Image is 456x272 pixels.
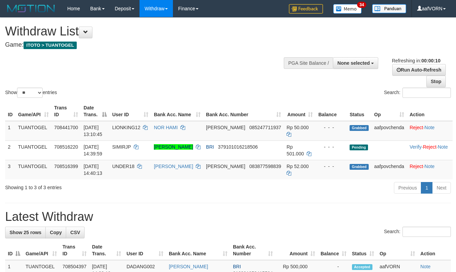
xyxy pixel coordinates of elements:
[5,25,297,38] h1: Withdraw List
[371,160,407,179] td: aafpovchenda
[249,125,281,130] span: Copy 085247711937 to clipboard
[286,125,309,130] span: Rp 50.000
[23,241,60,260] th: Game/API: activate to sort column ascending
[372,4,406,13] img: panduan.png
[10,230,41,235] span: Show 25 rows
[333,4,362,14] img: Button%20Memo.svg
[371,121,407,141] td: aafpovchenda
[333,57,378,69] button: None selected
[371,102,407,121] th: Op: activate to sort column ascending
[249,164,281,169] span: Copy 083877598839 to clipboard
[5,42,297,48] h4: Game:
[52,102,81,121] th: Trans ID: activate to sort column ascending
[377,241,418,260] th: Op: activate to sort column ascending
[5,160,15,179] td: 3
[154,164,193,169] a: [PERSON_NAME]
[5,102,15,121] th: ID
[54,164,78,169] span: 708516399
[407,160,453,179] td: ·
[284,102,315,121] th: Amount: activate to sort column ascending
[421,182,432,194] a: 1
[203,102,284,121] th: Bank Acc. Number: activate to sort column ascending
[425,125,435,130] a: Note
[350,125,369,131] span: Grabbed
[407,102,453,121] th: Action
[89,241,124,260] th: Date Trans.: activate to sort column ascending
[384,88,451,98] label: Search:
[154,125,178,130] a: NOR HAMI
[402,88,451,98] input: Search:
[24,42,77,49] span: ITOTO > TUANTOGEL
[418,241,451,260] th: Action
[54,125,78,130] span: 708441700
[5,3,57,14] img: MOTION_logo.png
[410,144,422,150] a: Verify
[15,160,52,179] td: TUANTOGEL
[315,102,347,121] th: Balance
[402,227,451,237] input: Search:
[81,102,109,121] th: Date Trans.: activate to sort column descending
[347,102,371,121] th: Status
[284,57,333,69] div: PGA Site Balance /
[15,140,52,160] td: TUANTOGEL
[318,143,344,150] div: - - -
[17,88,43,98] select: Showentries
[410,125,423,130] a: Reject
[318,241,349,260] th: Balance: activate to sort column ascending
[5,227,46,238] a: Show 25 rows
[230,241,276,260] th: Bank Acc. Number: activate to sort column ascending
[5,140,15,160] td: 2
[66,227,85,238] a: CSV
[112,164,134,169] span: UNDER18
[70,230,80,235] span: CSV
[45,227,66,238] a: Copy
[169,264,208,269] a: [PERSON_NAME]
[15,121,52,141] td: TUANTOGEL
[233,264,241,269] span: BRI
[426,76,446,87] a: Stop
[5,210,451,224] h1: Latest Withdraw
[50,230,62,235] span: Copy
[206,164,245,169] span: [PERSON_NAME]
[286,144,304,156] span: Rp 501.000
[15,102,52,121] th: Game/API: activate to sort column ascending
[5,241,23,260] th: ID: activate to sort column descending
[5,181,185,191] div: Showing 1 to 3 of 3 entries
[337,60,370,66] span: None selected
[318,124,344,131] div: - - -
[318,163,344,170] div: - - -
[206,144,214,150] span: BRI
[392,64,446,76] a: Run Auto-Refresh
[166,241,230,260] th: Bank Acc. Name: activate to sort column ascending
[112,144,131,150] span: SIMIRJP
[350,164,369,170] span: Grabbed
[407,121,453,141] td: ·
[112,125,140,130] span: LIONKING12
[352,264,372,270] span: Accepted
[410,164,423,169] a: Reject
[421,264,431,269] a: Note
[276,241,318,260] th: Amount: activate to sort column ascending
[84,164,102,176] span: [DATE] 14:40:13
[384,227,451,237] label: Search:
[54,144,78,150] span: 708516220
[151,102,203,121] th: Bank Acc. Name: activate to sort column ascending
[154,144,193,150] a: [PERSON_NAME]
[357,2,366,8] span: 34
[350,145,368,150] span: Pending
[289,4,323,14] img: Feedback.jpg
[84,125,102,137] span: [DATE] 13:10:45
[5,88,57,98] label: Show entries
[286,164,309,169] span: Rp 52.000
[394,182,421,194] a: Previous
[423,144,437,150] a: Reject
[438,144,448,150] a: Note
[84,144,102,156] span: [DATE] 14:39:59
[349,241,377,260] th: Status: activate to sort column ascending
[109,102,151,121] th: User ID: activate to sort column ascending
[421,58,440,63] strong: 00:00:10
[206,125,245,130] span: [PERSON_NAME]
[425,164,435,169] a: Note
[432,182,451,194] a: Next
[392,58,440,63] span: Refreshing in:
